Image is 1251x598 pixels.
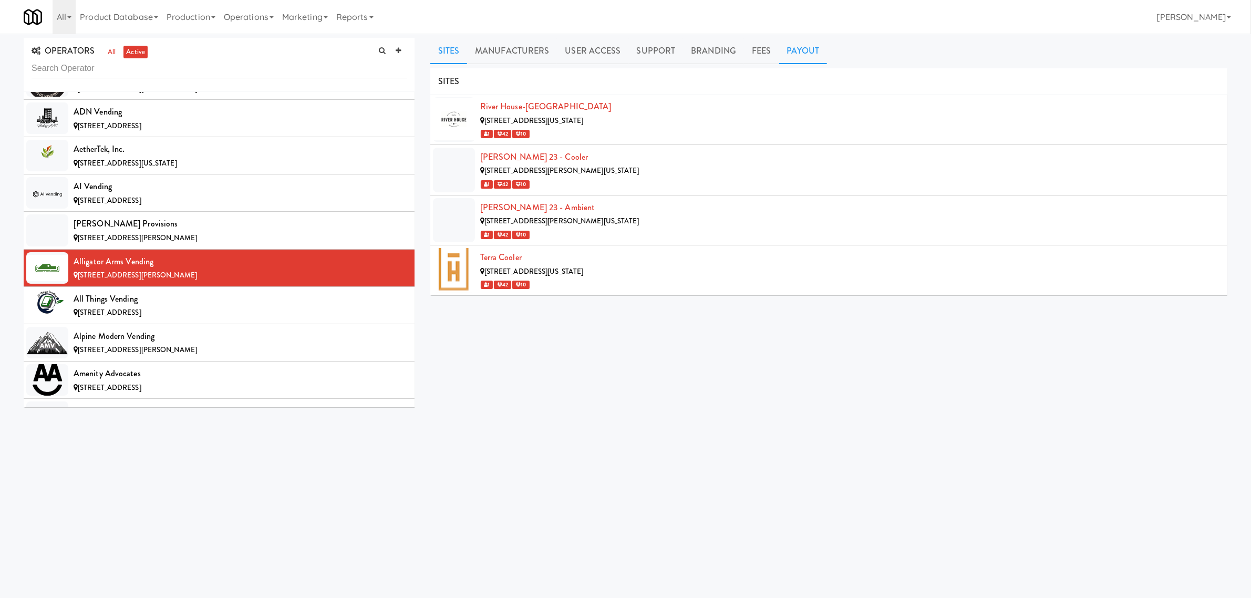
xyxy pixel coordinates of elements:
[779,38,828,64] a: Payout
[24,362,415,399] li: Amenity Advocates[STREET_ADDRESS]
[78,307,141,317] span: [STREET_ADDRESS]
[683,38,744,64] a: Branding
[494,130,511,138] span: 42
[494,281,511,289] span: 42
[24,212,415,249] li: [PERSON_NAME] Provisions[STREET_ADDRESS][PERSON_NAME]
[430,38,468,64] a: Sites
[512,180,529,189] span: 10
[512,281,529,289] span: 10
[484,266,584,276] span: [STREET_ADDRESS][US_STATE]
[105,46,118,59] a: all
[74,328,407,344] div: Alpine Modern Vending
[629,38,684,64] a: Support
[78,383,141,393] span: [STREET_ADDRESS]
[74,216,407,232] div: [PERSON_NAME] Provisions
[74,104,407,120] div: ADN Vending
[24,399,415,436] li: Amenity Box[STREET_ADDRESS][PERSON_NAME]
[24,174,415,212] li: AI Vending[STREET_ADDRESS]
[484,216,639,226] span: [STREET_ADDRESS][PERSON_NAME][US_STATE]
[74,141,407,157] div: AetherTek, Inc.
[24,100,415,137] li: ADN Vending[STREET_ADDRESS]
[467,38,557,64] a: Manufacturers
[480,201,595,213] a: [PERSON_NAME] 23 - Ambient
[24,324,415,362] li: Alpine Modern Vending[STREET_ADDRESS][PERSON_NAME]
[78,158,177,168] span: [STREET_ADDRESS][US_STATE]
[480,100,612,112] a: River House-[GEOGRAPHIC_DATA]
[24,287,415,324] li: All Things Vending[STREET_ADDRESS]
[78,195,141,205] span: [STREET_ADDRESS]
[512,231,529,239] span: 10
[32,45,95,57] span: OPERATORS
[24,8,42,26] img: Micromart
[744,38,779,64] a: Fees
[481,130,493,138] span: 1
[512,130,529,138] span: 10
[78,84,197,94] span: [STREET_ADDRESS][PERSON_NAME]
[78,233,197,243] span: [STREET_ADDRESS][PERSON_NAME]
[480,151,588,163] a: [PERSON_NAME] 23 - Cooler
[32,59,407,78] input: Search Operator
[123,46,148,59] a: active
[74,254,407,270] div: Alligator Arms Vending
[494,231,511,239] span: 42
[494,180,511,189] span: 42
[484,166,639,176] span: [STREET_ADDRESS][PERSON_NAME][US_STATE]
[74,366,407,382] div: Amenity Advocates
[74,403,407,419] div: Amenity Box
[24,137,415,174] li: AetherTek, Inc.[STREET_ADDRESS][US_STATE]
[481,231,493,239] span: 1
[78,345,197,355] span: [STREET_ADDRESS][PERSON_NAME]
[24,250,415,287] li: Alligator Arms Vending[STREET_ADDRESS][PERSON_NAME]
[78,270,197,280] span: [STREET_ADDRESS][PERSON_NAME]
[557,38,628,64] a: User Access
[484,116,584,126] span: [STREET_ADDRESS][US_STATE]
[438,75,460,87] span: SITES
[481,281,493,289] span: 1
[78,121,141,131] span: [STREET_ADDRESS]
[74,291,407,307] div: All Things Vending
[481,180,493,189] span: 1
[480,251,522,263] a: Terra Cooler
[74,179,407,194] div: AI Vending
